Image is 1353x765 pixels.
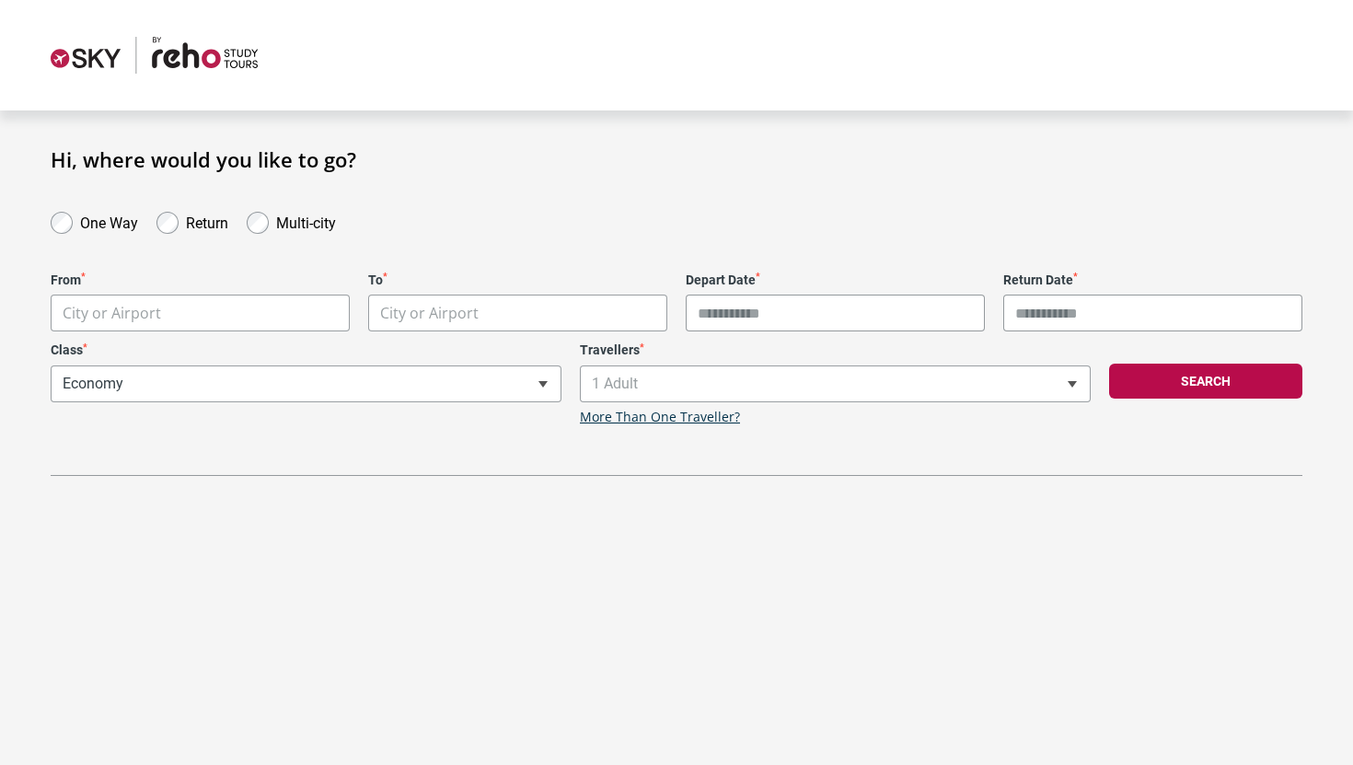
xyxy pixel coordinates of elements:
[51,342,561,358] label: Class
[368,295,667,331] span: City or Airport
[186,210,228,232] label: Return
[51,147,1302,171] h1: Hi, where would you like to go?
[1109,364,1302,399] button: Search
[369,296,666,331] span: City or Airport
[51,365,561,402] span: Economy
[63,303,161,323] span: City or Airport
[368,272,667,288] label: To
[80,210,138,232] label: One Way
[52,366,561,401] span: Economy
[580,342,1091,358] label: Travellers
[686,272,985,288] label: Depart Date
[52,296,349,331] span: City or Airport
[276,210,336,232] label: Multi-city
[51,295,350,331] span: City or Airport
[51,272,350,288] label: From
[1003,272,1302,288] label: Return Date
[580,410,740,425] a: More Than One Traveller?
[380,303,479,323] span: City or Airport
[580,365,1091,402] span: 1 Adult
[581,366,1090,401] span: 1 Adult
